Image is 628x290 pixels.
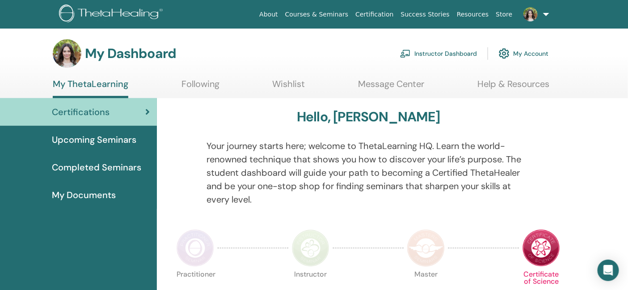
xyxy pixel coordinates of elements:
[400,44,477,63] a: Instructor Dashboard
[282,6,352,23] a: Courses & Seminars
[53,79,128,98] a: My ThetaLearning
[358,79,424,96] a: Message Center
[397,6,453,23] a: Success Stories
[598,260,619,281] div: Open Intercom Messenger
[499,44,548,63] a: My Account
[352,6,397,23] a: Certification
[52,105,110,119] span: Certifications
[297,109,440,125] h3: Hello, [PERSON_NAME]
[52,161,141,174] span: Completed Seminars
[256,6,281,23] a: About
[52,133,136,146] span: Upcoming Seminars
[177,229,214,267] img: Practitioner
[400,50,411,58] img: chalkboard-teacher.svg
[207,139,530,206] p: Your journey starts here; welcome to ThetaLearning HQ. Learn the world-renowned technique that sh...
[59,4,166,25] img: logo.png
[523,7,538,21] img: default.jpg
[453,6,493,23] a: Resources
[499,46,510,61] img: cog.svg
[85,46,176,62] h3: My Dashboard
[523,229,560,267] img: Certificate of Science
[292,229,329,267] img: Instructor
[477,79,549,96] a: Help & Resources
[407,229,445,267] img: Master
[493,6,516,23] a: Store
[181,79,219,96] a: Following
[53,39,81,68] img: default.jpg
[273,79,305,96] a: Wishlist
[52,188,116,202] span: My Documents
